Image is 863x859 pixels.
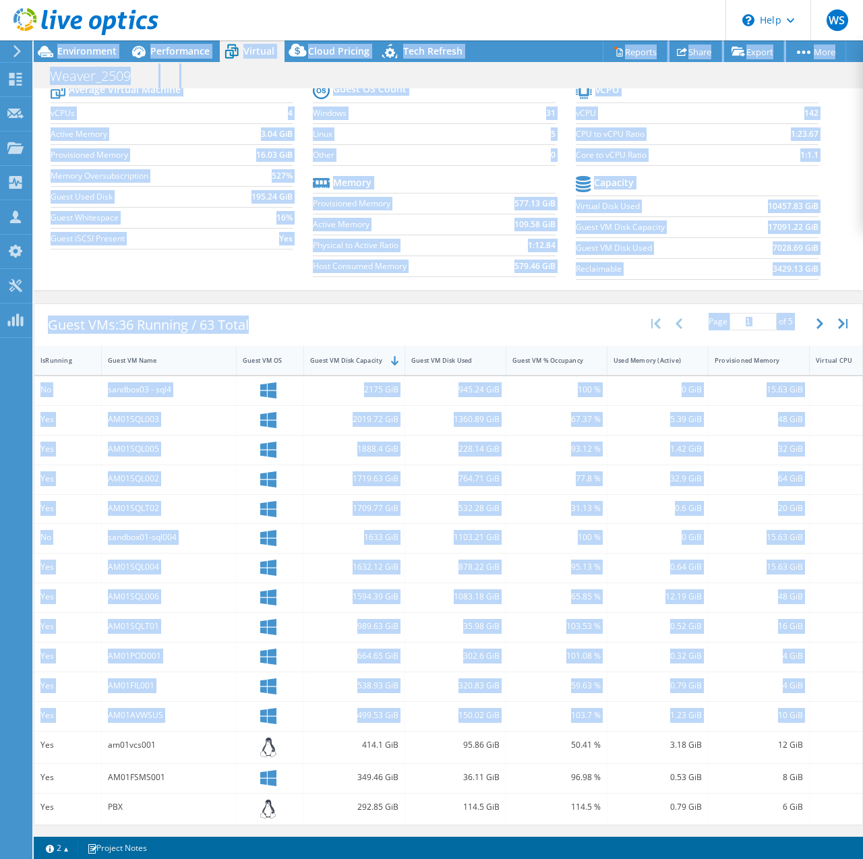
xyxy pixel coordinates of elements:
[804,107,819,120] b: 142
[614,708,702,723] div: 1.23 GiB
[40,770,95,785] div: Yes
[51,127,235,141] label: Active Memory
[333,82,407,96] b: Guest OS Count
[403,45,463,57] span: Tech Refresh
[551,127,556,141] b: 5
[715,800,803,814] div: 6 GiB
[773,262,819,276] b: 3429.13 GiB
[34,304,262,346] div: Guest VMs:
[108,770,230,785] div: AM01FSMS001
[310,649,398,663] div: 664.65 GiB
[614,649,702,663] div: 0.32 GiB
[667,41,722,62] a: Share
[512,356,585,365] div: Guest VM % Occupancy
[272,169,293,183] b: 527%
[614,738,702,752] div: 3.18 GiB
[36,839,78,856] a: 2
[310,770,398,785] div: 349.46 GiB
[40,530,95,545] div: No
[411,589,500,604] div: 1083.18 GiB
[40,382,95,397] div: No
[411,356,483,365] div: Guest VM Disk Used
[715,589,803,604] div: 48 GiB
[40,708,95,723] div: Yes
[411,678,500,693] div: 320.83 GiB
[411,412,500,427] div: 1360.89 GiB
[614,560,702,574] div: 0.64 GiB
[512,382,601,397] div: 100 %
[715,471,803,486] div: 64 GiB
[576,148,754,162] label: Core to vCPU Ratio
[313,148,533,162] label: Other
[51,107,235,120] label: vCPUs
[715,678,803,693] div: 4 GiB
[310,800,398,814] div: 292.85 GiB
[512,649,601,663] div: 101.08 %
[150,45,210,57] span: Performance
[730,313,777,330] input: jump to page
[512,412,601,427] div: 67.37 %
[276,211,293,225] b: 16%
[310,619,398,634] div: 989.63 GiB
[40,738,95,752] div: Yes
[576,200,734,213] label: Virtual Disk Used
[715,560,803,574] div: 15.63 GiB
[614,619,702,634] div: 0.52 GiB
[57,45,117,57] span: Environment
[313,239,485,252] label: Physical to Active Ratio
[614,356,686,365] div: Used Memory (Active)
[551,148,556,162] b: 0
[310,471,398,486] div: 1719.63 GiB
[108,589,230,604] div: AM01SQL006
[313,260,485,273] label: Host Consumed Memory
[512,619,601,634] div: 103.53 %
[788,316,793,327] span: 5
[40,412,95,427] div: Yes
[614,471,702,486] div: 32.9 GiB
[313,197,485,210] label: Provisioned Memory
[411,382,500,397] div: 945.24 GiB
[108,649,230,663] div: AM01POD001
[800,148,819,162] b: 1:1.1
[514,197,556,210] b: 577.13 GiB
[310,708,398,723] div: 499.53 GiB
[310,560,398,574] div: 1632.12 GiB
[108,678,230,693] div: AM01FIL001
[40,442,95,456] div: Yes
[108,442,230,456] div: AM01SQL005
[256,148,293,162] b: 16.03 GiB
[721,41,784,62] a: Export
[411,770,500,785] div: 36.11 GiB
[576,241,734,255] label: Guest VM Disk Used
[827,9,848,31] span: WS
[614,382,702,397] div: 0 GiB
[288,107,293,120] b: 4
[791,127,819,141] b: 1:23.67
[614,589,702,604] div: 12.19 GiB
[512,442,601,456] div: 93.12 %
[411,649,500,663] div: 302.6 GiB
[512,560,601,574] div: 95.13 %
[108,619,230,634] div: AM01SQLT01
[614,800,702,814] div: 0.79 GiB
[411,471,500,486] div: 764.71 GiB
[51,232,235,245] label: Guest iSCSI Present
[411,738,500,752] div: 95.86 GiB
[44,69,152,84] h1: Weaver_2509
[411,530,500,545] div: 1103.21 GiB
[313,218,485,231] label: Active Memory
[512,501,601,516] div: 31.13 %
[51,169,235,183] label: Memory Oversubscription
[411,560,500,574] div: 878.22 GiB
[310,678,398,693] div: 538.93 GiB
[108,412,230,427] div: AM01SQL003
[768,200,819,213] b: 10457.83 GiB
[310,501,398,516] div: 1709.77 GiB
[773,241,819,255] b: 7028.69 GiB
[614,442,702,456] div: 1.42 GiB
[310,382,398,397] div: 2175 GiB
[243,356,281,365] div: Guest VM OS
[108,382,230,397] div: sandbox03 - sql4
[51,190,235,204] label: Guest Used Disk
[313,127,533,141] label: Linux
